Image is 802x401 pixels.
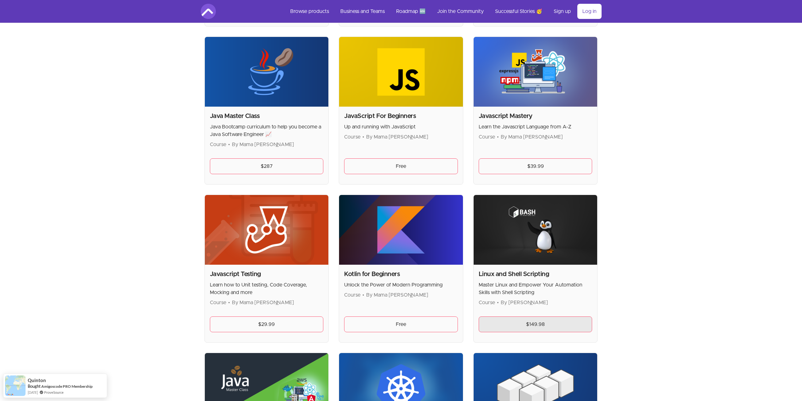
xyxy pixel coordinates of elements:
[501,300,548,305] span: By [PERSON_NAME]
[210,300,226,305] span: Course
[344,281,458,289] p: Unlock the Power of Modern Programming
[366,292,428,298] span: By Mama [PERSON_NAME]
[344,123,458,131] p: Up and running with JavaScript
[344,112,458,121] h2: JavaScript For Beginners
[210,316,324,332] a: $29.99
[201,4,216,19] img: Amigoscode logo
[210,123,324,138] p: Java Bootcamp curriculum to help you become a Java Software Engineer 📈
[474,195,597,265] img: Product image for Linux and Shell Scripting
[479,112,592,121] h2: Javascript Mastery
[479,300,495,305] span: Course
[362,292,364,298] span: •
[285,4,602,19] nav: Main
[474,37,597,107] img: Product image for Javascript Mastery
[232,300,294,305] span: By Mama [PERSON_NAME]
[344,134,361,139] span: Course
[210,142,226,147] span: Course
[479,134,495,139] span: Course
[362,134,364,139] span: •
[44,390,64,395] a: ProveSource
[497,300,499,305] span: •
[210,281,324,296] p: Learn how to Unit testing, Code Coverage, Mocking and more
[210,158,324,174] a: $287
[479,158,592,174] a: $39.99
[228,300,230,305] span: •
[344,292,361,298] span: Course
[391,4,431,19] a: Roadmap 🆕
[479,123,592,131] p: Learn the Javascript Language from A-Z
[479,281,592,296] p: Master Linux and Empower Your Automation Skills with Shell Scripting
[28,378,46,383] span: Quinton
[285,4,334,19] a: Browse products
[339,37,463,107] img: Product image for JavaScript For Beginners
[41,384,93,389] a: Amigoscode PRO Membership
[366,134,428,139] span: By Mama [PERSON_NAME]
[210,270,324,279] h2: Javascript Testing
[335,4,390,19] a: Business and Teams
[577,4,602,19] a: Log in
[344,158,458,174] a: Free
[490,4,547,19] a: Successful Stories 🥳
[344,316,458,332] a: Free
[501,134,563,139] span: By Mama [PERSON_NAME]
[28,384,41,389] span: Bought
[432,4,489,19] a: Join the Community
[549,4,576,19] a: Sign up
[5,375,26,396] img: provesource social proof notification image
[205,195,329,265] img: Product image for Javascript Testing
[28,390,38,395] span: [DATE]
[210,112,324,121] h2: Java Master Class
[205,37,329,107] img: Product image for Java Master Class
[479,316,592,332] a: $149.98
[344,270,458,279] h2: Kotlin for Beginners
[228,142,230,147] span: •
[497,134,499,139] span: •
[232,142,294,147] span: By Mama [PERSON_NAME]
[339,195,463,265] img: Product image for Kotlin for Beginners
[479,270,592,279] h2: Linux and Shell Scripting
